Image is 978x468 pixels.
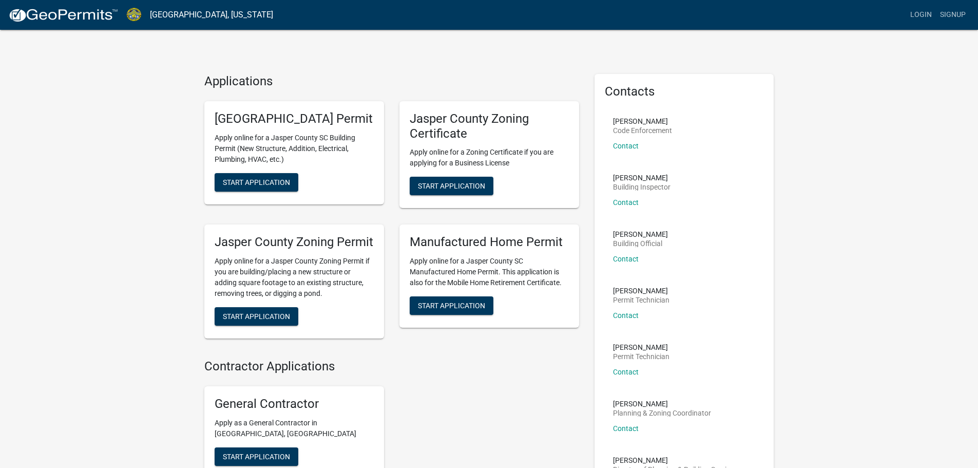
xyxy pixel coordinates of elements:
h5: Jasper County Zoning Certificate [410,111,569,141]
button: Start Application [215,173,298,192]
p: Building Official [613,240,668,247]
a: Contact [613,198,639,207]
h5: Jasper County Zoning Permit [215,235,374,250]
p: Building Inspector [613,183,670,191]
h4: Applications [204,74,579,89]
span: Start Application [223,312,290,321]
p: [PERSON_NAME] [613,400,711,407]
p: [PERSON_NAME] [613,344,669,351]
p: Apply online for a Zoning Certificate if you are applying for a Business License [410,147,569,169]
a: [GEOGRAPHIC_DATA], [US_STATE] [150,6,273,24]
p: Apply online for a Jasper County SC Manufactured Home Permit. This application is also for the Mo... [410,256,569,288]
p: Planning & Zoning Coordinator [613,409,711,417]
a: Contact [613,311,639,320]
h5: Manufactured Home Permit [410,235,569,250]
h5: Contacts [605,84,764,99]
a: Contact [613,368,639,376]
p: Apply online for a Jasper County Zoning Permit if you are building/placing a new structure or add... [215,256,374,299]
p: Apply online for a Jasper County SC Building Permit (New Structure, Addition, Electrical, Plumbin... [215,133,374,165]
p: Apply as a General Contractor in [GEOGRAPHIC_DATA], [GEOGRAPHIC_DATA] [215,418,374,439]
p: [PERSON_NAME] [613,118,672,125]
h4: Contractor Applications [204,359,579,374]
button: Start Application [215,447,298,466]
a: Signup [936,5,970,25]
p: Permit Technician [613,296,669,304]
a: Contact [613,255,639,263]
a: Contact [613,142,639,150]
span: Start Application [223,452,290,460]
span: Start Application [418,302,485,310]
p: [PERSON_NAME] [613,174,670,181]
p: [PERSON_NAME] [613,457,737,464]
button: Start Application [215,307,298,326]
wm-workflow-list-section: Applications [204,74,579,347]
img: Jasper County, South Carolina [126,8,142,22]
span: Start Application [418,182,485,190]
a: Login [906,5,936,25]
button: Start Application [410,296,493,315]
p: [PERSON_NAME] [613,287,669,294]
p: [PERSON_NAME] [613,231,668,238]
p: Code Enforcement [613,127,672,134]
button: Start Application [410,177,493,195]
p: Permit Technician [613,353,669,360]
h5: [GEOGRAPHIC_DATA] Permit [215,111,374,126]
a: Contact [613,424,639,433]
span: Start Application [223,178,290,186]
h5: General Contractor [215,397,374,411]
